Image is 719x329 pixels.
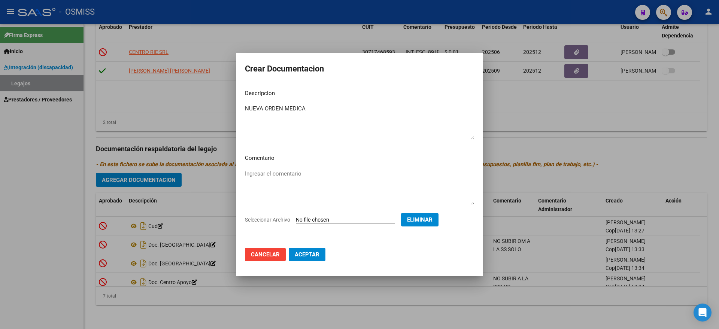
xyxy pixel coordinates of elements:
[694,304,712,322] div: Open Intercom Messenger
[245,89,474,98] p: Descripcion
[245,217,290,223] span: Seleccionar Archivo
[289,248,325,261] button: Aceptar
[245,248,286,261] button: Cancelar
[251,251,280,258] span: Cancelar
[407,216,433,223] span: Eliminar
[295,251,319,258] span: Aceptar
[245,154,474,162] p: Comentario
[401,213,439,226] button: Eliminar
[245,62,474,76] h2: Crear Documentacion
